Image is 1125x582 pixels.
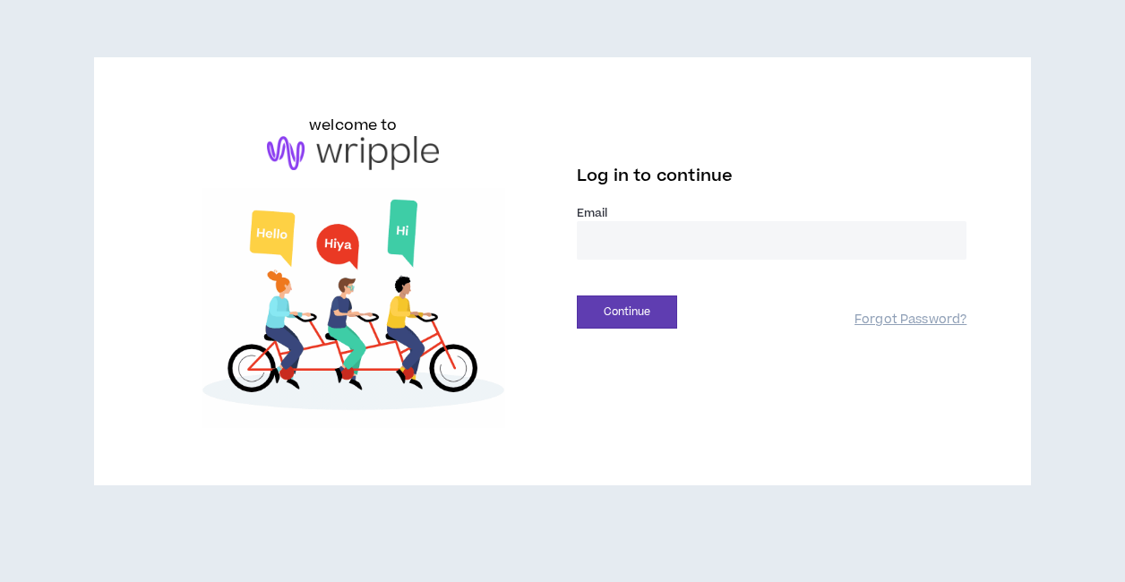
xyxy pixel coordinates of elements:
h6: welcome to [309,115,398,136]
img: Welcome to Wripple [159,188,548,429]
a: Forgot Password? [854,312,966,329]
button: Continue [577,295,677,329]
img: logo-brand.png [267,136,439,170]
span: Log in to continue [577,165,733,187]
label: Email [577,205,966,221]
